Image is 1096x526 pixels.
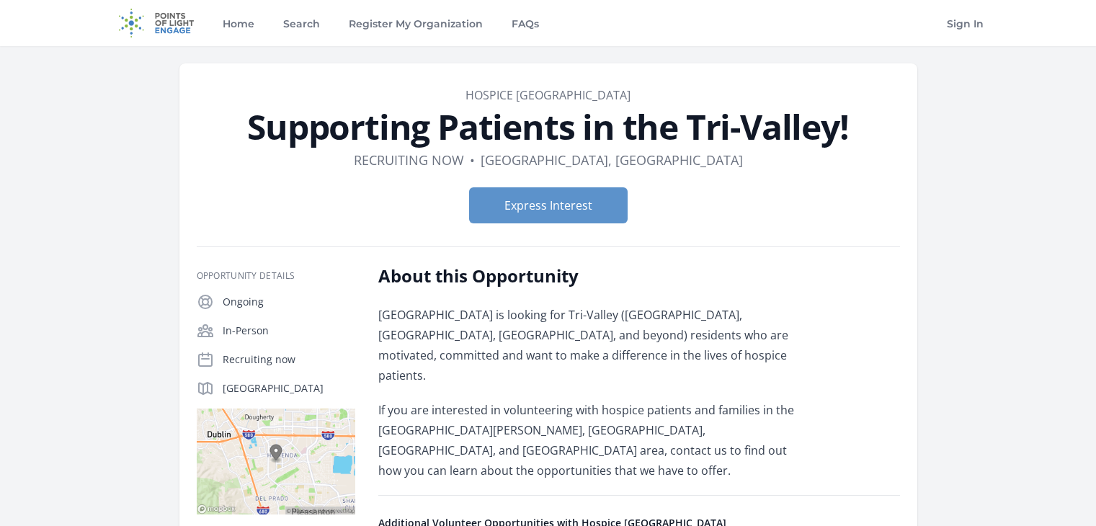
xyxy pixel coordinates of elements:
[223,352,355,367] p: Recruiting now
[197,409,355,514] img: Map
[223,295,355,309] p: Ongoing
[481,150,743,170] dd: [GEOGRAPHIC_DATA], [GEOGRAPHIC_DATA]
[378,305,800,385] p: [GEOGRAPHIC_DATA] is looking for Tri-Valley ([GEOGRAPHIC_DATA], [GEOGRAPHIC_DATA], [GEOGRAPHIC_DA...
[378,264,800,287] h2: About this Opportunity
[223,381,355,396] p: [GEOGRAPHIC_DATA]
[465,87,631,103] a: Hospice [GEOGRAPHIC_DATA]
[197,110,900,144] h1: Supporting Patients in the Tri-Valley!
[378,400,800,481] p: If you are interested in volunteering with hospice patients and families in the [GEOGRAPHIC_DATA]...
[470,150,475,170] div: •
[469,187,628,223] button: Express Interest
[223,324,355,338] p: In-Person
[354,150,464,170] dd: Recruiting now
[197,270,355,282] h3: Opportunity Details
